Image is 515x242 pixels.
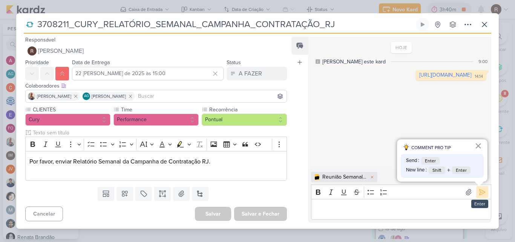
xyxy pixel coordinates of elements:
[25,82,287,90] div: Colaboradores
[29,157,283,175] p: Por favor, enviar Relatório Semanal da Campanha de Contratação RJ.
[25,114,110,126] button: Cury
[38,46,84,55] span: [PERSON_NAME]
[72,59,110,66] label: Data de Entrega
[478,58,487,65] div: 9:00
[322,58,386,66] div: [PERSON_NAME] este kard
[227,67,287,80] button: A FAZER
[239,69,262,78] div: A FAZER
[92,93,126,100] span: [PERSON_NAME]
[322,173,368,181] div: Reunião Semanal (22-AGO) CURY.pdf
[475,74,483,80] div: 14:14
[406,166,427,174] span: New line :
[429,166,445,174] span: Shift
[311,199,491,220] div: Editor editing area: main
[83,92,90,100] div: Aline Gimenez Graciano
[37,93,71,100] span: [PERSON_NAME]
[25,37,55,43] label: Responsável
[25,207,63,221] button: Cancelar
[84,94,89,98] p: AG
[25,137,287,151] div: Editor toolbar
[35,18,414,31] input: Kard Sem Título
[397,139,487,182] div: dicas para comentário
[447,166,450,175] span: +
[227,59,241,66] label: Status
[411,144,451,151] span: COMMENT PRO TIP
[120,106,199,114] label: Time
[25,151,287,181] div: Editor editing area: main
[25,44,287,58] button: [PERSON_NAME]
[28,46,37,55] img: Rafael Dornelles
[311,185,491,199] div: Editor toolbar
[31,129,287,137] input: Texto sem título
[28,92,35,100] img: Iara Santos
[208,106,287,114] label: Recorrência
[421,157,440,165] span: Enter
[25,59,49,66] label: Prioridade
[471,200,488,208] div: Enter
[202,114,287,126] button: Pontual
[113,114,199,126] button: Performance
[475,140,482,152] button: Fechar
[420,22,426,28] div: Ligar relógio
[136,92,285,101] input: Buscar
[406,157,419,165] span: Send :
[419,72,471,78] a: [URL][DOMAIN_NAME]
[452,166,471,174] span: Enter
[72,67,224,80] input: Select a date
[32,106,110,114] label: CLIENTES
